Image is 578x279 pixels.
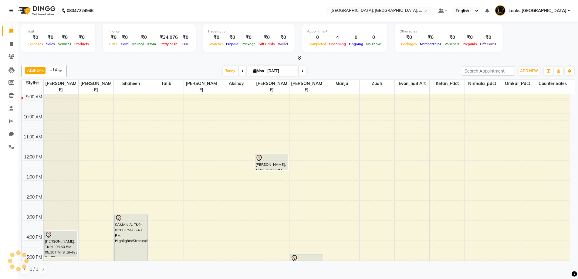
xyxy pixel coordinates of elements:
div: ₹0 [225,34,240,41]
div: Redemption [208,29,290,34]
span: Shaheen [114,80,149,87]
span: Prepaids [461,42,478,46]
div: ₹0 [130,34,157,41]
div: ₹0 [56,34,73,41]
div: ₹0 [418,34,443,41]
div: [PERSON_NAME], TK03, 05:00 PM-06:10 PM, Roll On Face Wax [290,254,323,277]
span: No show [365,42,382,46]
div: ₹0 [461,34,478,41]
div: ₹0 [45,34,56,41]
span: Counter Sales [535,80,570,87]
div: 9:00 AM [25,94,43,100]
div: ₹0 [276,34,290,41]
div: ₹0 [208,34,225,41]
div: ₹0 [26,34,45,41]
span: Akshay [219,80,254,87]
span: [PERSON_NAME] [44,80,79,94]
img: logo [15,2,57,19]
div: ₹0 [180,34,191,41]
span: Sales [45,42,56,46]
div: 0 [307,34,328,41]
span: [PERSON_NAME] [79,80,113,94]
span: ADD NEW [520,69,538,73]
span: Due [181,42,190,46]
span: Products [73,42,90,46]
span: Memberships [418,42,443,46]
span: 1 / 1 [30,266,38,273]
div: ₹0 [478,34,498,41]
span: Package [240,42,257,46]
div: Other sales [400,29,498,34]
span: Omkar_Pdct [500,80,535,87]
span: Akshay [27,68,41,73]
div: ₹0 [73,34,90,41]
div: Appointment [307,29,382,34]
a: x [41,68,44,73]
div: ₹0 [108,34,119,41]
span: Ongoing [347,42,365,46]
div: 0 [347,34,365,41]
div: SAMAN A, TK04, 03:00 PM-05:40 PM, Highlights/Streaks(F)* [115,214,147,267]
div: ₹0 [400,34,418,41]
span: Petty cash [159,42,179,46]
div: [PERSON_NAME], TK01, 03:50 PM-05:10 PM, Sr.Stylist Cut(F) [45,231,77,257]
span: Talib [149,80,184,87]
div: ₹0 [119,34,130,41]
input: Search Appointment [462,66,515,76]
span: Expenses [26,42,45,46]
div: 5:00 PM [25,254,43,260]
div: 3:00 PM [25,214,43,220]
span: Wallet [276,42,290,46]
div: 4 [328,34,347,41]
button: ADD NEW [519,67,539,75]
span: Upcoming [328,42,347,46]
div: 2:00 PM [25,194,43,200]
span: [PERSON_NAME] [254,80,289,94]
span: Gift Cards [478,42,498,46]
span: Prepaid [225,42,240,46]
div: ₹34,076 [157,34,180,41]
b: 08047224946 [67,2,93,19]
input: 2025-09-01 [265,66,296,76]
div: Total [26,29,90,34]
div: ₹0 [240,34,257,41]
span: Packages [400,42,418,46]
span: Nirmala_pdct [465,80,500,87]
span: Looks [GEOGRAPHIC_DATA] [509,8,566,14]
div: 10:00 AM [22,114,43,120]
span: Completed [307,42,328,46]
span: Ketan_Pdct [430,80,465,87]
span: Manju [324,80,359,87]
span: Gift Cards [257,42,276,46]
div: 12:00 PM [23,154,43,160]
img: Looks Fort Mumbai [495,5,505,16]
div: 0 [365,34,382,41]
span: Voucher [208,42,225,46]
span: Vouchers [443,42,461,46]
span: Mon [252,69,265,73]
div: ₹0 [443,34,461,41]
div: Finance [108,29,191,34]
span: [PERSON_NAME] [184,80,219,94]
span: Online/Custom [130,42,157,46]
span: Evon_nail art [395,80,430,87]
div: ₹0 [257,34,276,41]
div: [PERSON_NAME], TK02, 12:00 PM-12:50 PM, Stylist Cut(M) [255,154,288,170]
div: 11:00 AM [22,134,43,140]
div: 4:00 PM [25,234,43,240]
span: Today [223,66,238,76]
span: Services [56,42,73,46]
div: Stylist [22,80,43,86]
span: Card [119,42,130,46]
div: 1:00 PM [25,174,43,180]
span: +14 [50,67,62,72]
span: Cash [108,42,119,46]
span: Zuali [360,80,394,87]
span: [PERSON_NAME] [289,80,324,94]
